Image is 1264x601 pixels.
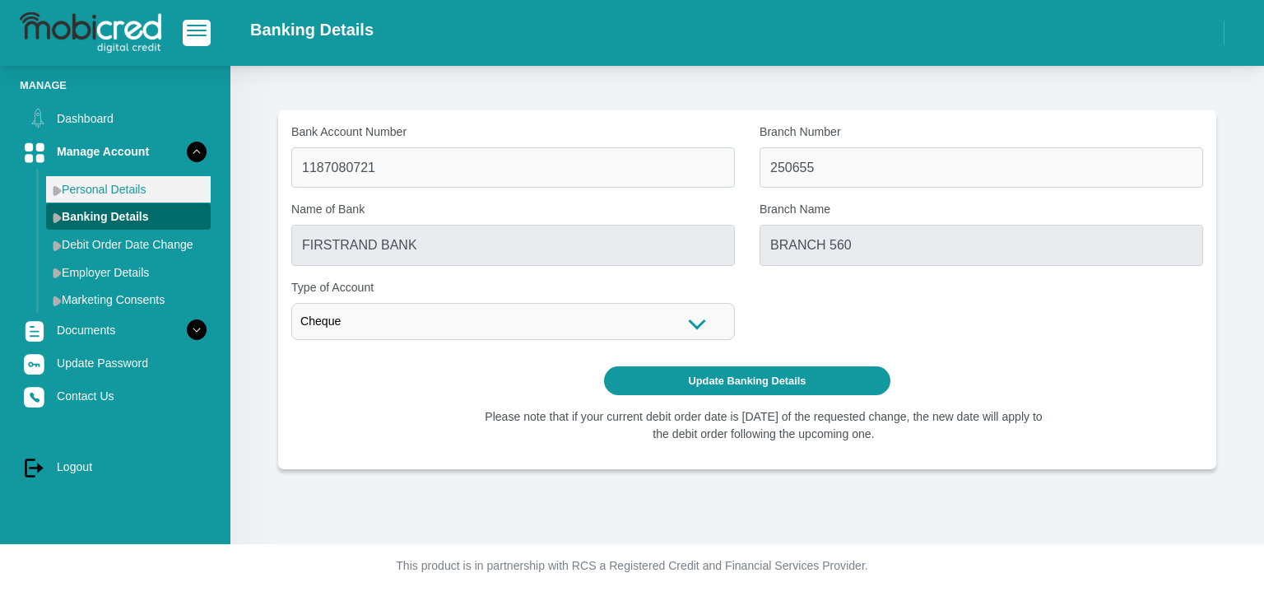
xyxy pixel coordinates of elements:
[46,287,211,313] a: Marketing Consents
[20,380,211,412] a: Contact Us
[760,201,1203,218] label: Branch Name
[53,296,62,306] img: menu arrow
[291,225,735,265] input: Name of Bank
[291,147,735,188] input: Bank Account Number
[175,557,1089,575] p: This product is in partnership with RCS a Registered Credit and Financial Services Provider.
[46,231,211,258] a: Debit Order Date Change
[20,451,211,482] a: Logout
[20,12,161,54] img: logo-mobicred.svg
[53,268,62,278] img: menu arrow
[291,123,735,141] label: Bank Account Number
[20,136,211,167] a: Manage Account
[46,259,211,286] a: Employer Details
[481,408,1048,443] li: Please note that if your current debit order date is [DATE] of the requested change, the new date...
[291,279,735,296] label: Type of Account
[291,201,735,218] label: Name of Bank
[53,240,62,251] img: menu arrow
[20,77,211,93] li: Manage
[760,123,1203,141] label: Branch Number
[20,103,211,134] a: Dashboard
[604,366,891,395] button: Update Banking Details
[760,147,1203,188] input: Branch Number
[53,185,62,196] img: menu arrow
[46,203,211,230] a: Banking Details
[20,314,211,346] a: Documents
[291,303,735,340] div: Cheque
[46,176,211,203] a: Personal Details
[250,20,374,40] h2: Banking Details
[20,347,211,379] a: Update Password
[760,225,1203,265] input: Branch Name
[53,212,62,223] img: menu arrow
